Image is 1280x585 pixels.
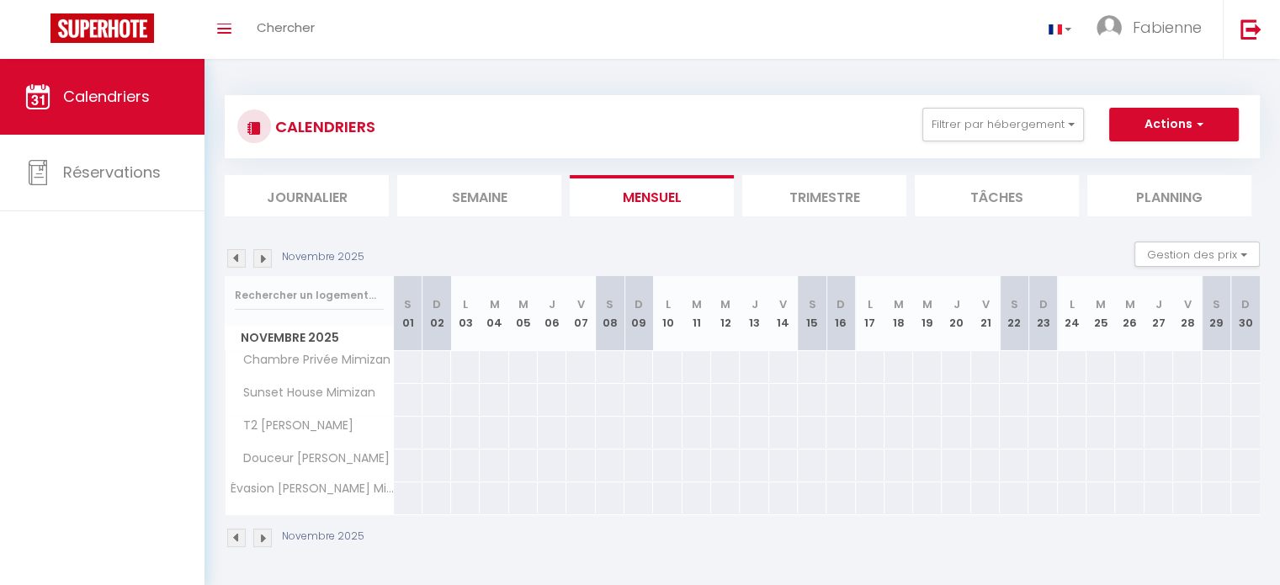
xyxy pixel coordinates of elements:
button: Actions [1109,108,1239,141]
abbr: S [809,296,816,312]
span: Douceur [PERSON_NAME] [228,449,394,468]
img: ... [1097,15,1122,40]
span: Réservations [63,162,161,183]
th: 07 [566,276,595,351]
abbr: S [606,296,613,312]
abbr: L [1070,296,1075,312]
abbr: J [953,296,960,312]
li: Journalier [225,175,389,216]
abbr: V [577,296,585,312]
abbr: S [1011,296,1018,312]
th: 04 [480,276,508,351]
th: 17 [856,276,884,351]
th: 05 [509,276,538,351]
abbr: L [463,296,468,312]
span: Novembre 2025 [226,326,393,350]
th: 28 [1173,276,1202,351]
th: 06 [538,276,566,351]
abbr: M [720,296,730,312]
li: Mensuel [570,175,734,216]
span: Fabienne [1133,17,1202,38]
th: 10 [653,276,682,351]
abbr: D [837,296,845,312]
abbr: M [692,296,702,312]
abbr: M [490,296,500,312]
abbr: S [1213,296,1220,312]
th: 30 [1231,276,1260,351]
th: 01 [394,276,422,351]
abbr: L [665,296,670,312]
th: 09 [624,276,653,351]
th: 13 [740,276,768,351]
abbr: V [779,296,787,312]
h3: CALENDRIERS [271,108,375,146]
span: Évasion [PERSON_NAME] Mimizan plage [228,482,396,495]
p: Novembre 2025 [282,249,364,265]
th: 12 [711,276,740,351]
li: Planning [1087,175,1251,216]
span: Calendriers [63,86,150,107]
abbr: D [635,296,643,312]
abbr: V [981,296,989,312]
span: T2 [PERSON_NAME] [228,417,358,435]
th: 15 [798,276,826,351]
img: Super Booking [50,13,154,43]
img: logout [1240,19,1261,40]
abbr: S [404,296,412,312]
abbr: L [868,296,873,312]
abbr: M [1124,296,1134,312]
span: Chercher [257,19,315,36]
abbr: D [433,296,441,312]
th: 08 [596,276,624,351]
th: 26 [1115,276,1144,351]
th: 25 [1086,276,1115,351]
abbr: M [1096,296,1106,312]
th: 24 [1058,276,1086,351]
th: 16 [826,276,855,351]
p: Novembre 2025 [282,529,364,545]
th: 02 [422,276,451,351]
abbr: J [549,296,555,312]
th: 29 [1202,276,1230,351]
abbr: M [518,296,528,312]
th: 23 [1028,276,1057,351]
th: 20 [942,276,970,351]
th: 14 [769,276,798,351]
li: Trimestre [742,175,906,216]
button: Filtrer par hébergement [922,108,1084,141]
li: Tâches [915,175,1079,216]
abbr: D [1039,296,1048,312]
th: 21 [971,276,1000,351]
abbr: M [894,296,904,312]
th: 27 [1145,276,1173,351]
th: 19 [913,276,942,351]
span: Sunset House Mimizan [228,384,380,402]
abbr: D [1241,296,1250,312]
th: 22 [1000,276,1028,351]
th: 11 [682,276,711,351]
th: 18 [884,276,913,351]
abbr: J [751,296,757,312]
abbr: V [1184,296,1192,312]
button: Gestion des prix [1134,242,1260,267]
abbr: J [1155,296,1162,312]
span: Chambre Privée Mimizan [228,351,395,370]
abbr: M [922,296,932,312]
input: Rechercher un logement... [235,280,384,311]
th: 03 [451,276,480,351]
li: Semaine [397,175,561,216]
